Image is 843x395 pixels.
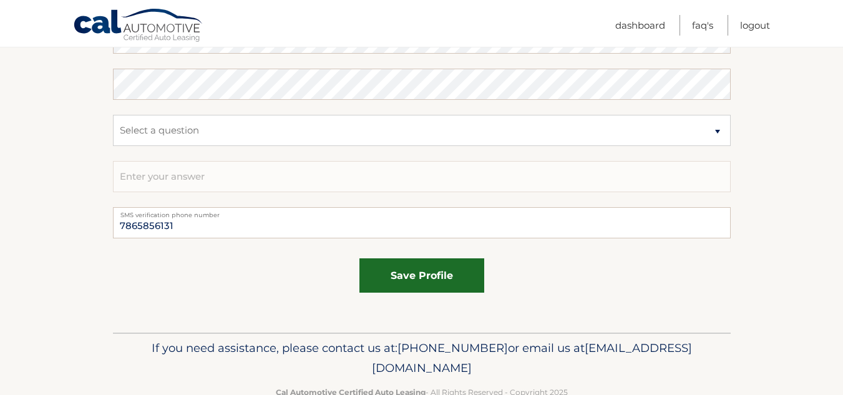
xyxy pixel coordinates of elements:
label: SMS verification phone number [113,207,731,217]
a: Dashboard [615,15,665,36]
button: save profile [359,258,484,293]
input: Telephone number for SMS login verification [113,207,731,238]
span: [EMAIL_ADDRESS][DOMAIN_NAME] [372,341,692,375]
input: Enter your answer [113,161,731,192]
span: [PHONE_NUMBER] [397,341,508,355]
p: If you need assistance, please contact us at: or email us at [121,338,723,378]
a: Logout [740,15,770,36]
a: Cal Automotive [73,8,204,44]
a: FAQ's [692,15,713,36]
